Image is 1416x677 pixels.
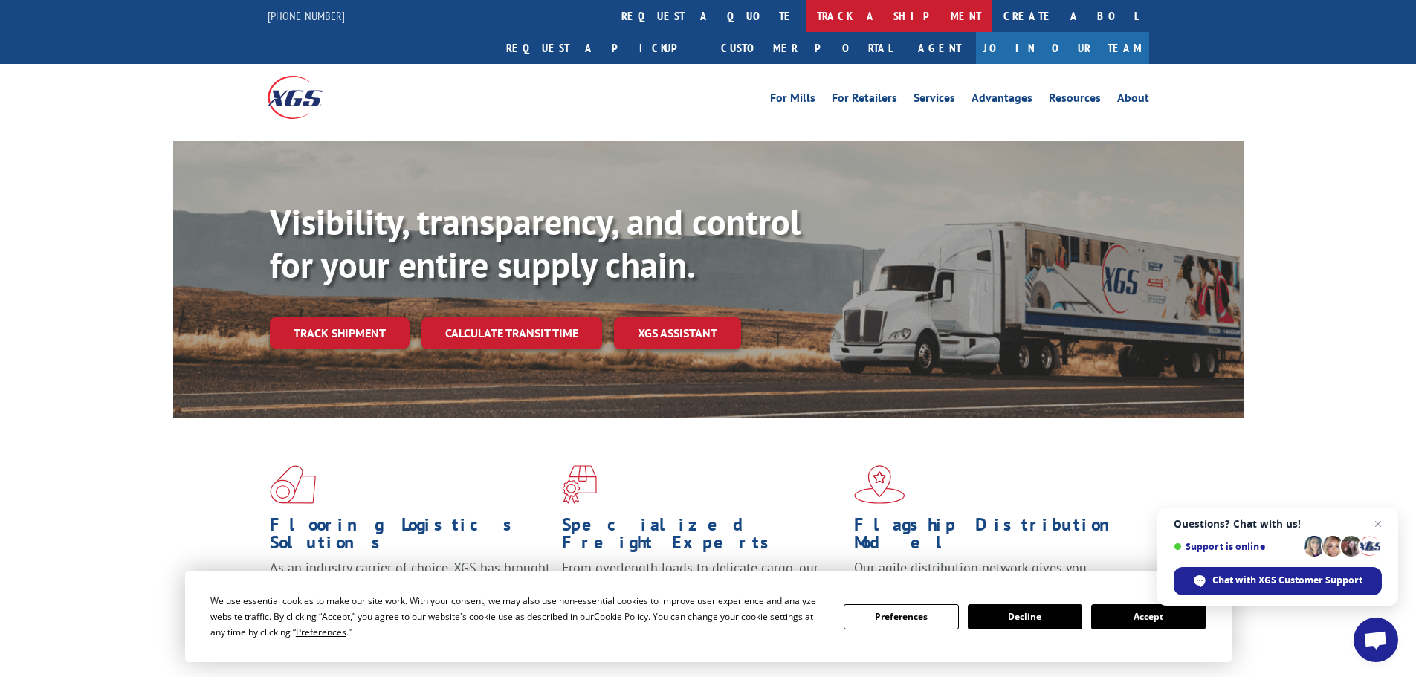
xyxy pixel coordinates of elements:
a: Calculate transit time [421,317,602,349]
span: Our agile distribution network gives you nationwide inventory management on demand. [854,559,1128,594]
div: We use essential cookies to make our site work. With your consent, we may also use non-essential ... [210,593,826,640]
a: XGS ASSISTANT [614,317,741,349]
a: About [1117,92,1149,108]
a: Services [914,92,955,108]
span: Chat with XGS Customer Support [1212,574,1362,587]
b: Visibility, transparency, and control for your entire supply chain. [270,198,801,288]
h1: Flagship Distribution Model [854,516,1135,559]
button: Accept [1091,604,1206,629]
span: Cookie Policy [594,610,648,623]
a: Customer Portal [710,32,903,64]
a: Track shipment [270,317,410,349]
span: Questions? Chat with us! [1174,518,1382,530]
p: From overlength loads to delicate cargo, our experienced staff knows the best way to move your fr... [562,559,843,625]
img: xgs-icon-focused-on-flooring-red [562,465,597,504]
a: Request a pickup [495,32,710,64]
img: xgs-icon-flagship-distribution-model-red [854,465,905,504]
span: As an industry carrier of choice, XGS has brought innovation and dedication to flooring logistics... [270,559,550,612]
span: Preferences [296,626,346,638]
a: Resources [1049,92,1101,108]
a: For Mills [770,92,815,108]
div: Open chat [1354,618,1398,662]
a: Agent [903,32,976,64]
a: Join Our Team [976,32,1149,64]
button: Decline [968,604,1082,629]
img: xgs-icon-total-supply-chain-intelligence-red [270,465,316,504]
h1: Specialized Freight Experts [562,516,843,559]
div: Chat with XGS Customer Support [1174,567,1382,595]
button: Preferences [844,604,958,629]
a: [PHONE_NUMBER] [268,8,345,23]
div: Cookie Consent Prompt [185,571,1232,662]
span: Close chat [1369,515,1387,533]
h1: Flooring Logistics Solutions [270,516,551,559]
a: For Retailers [832,92,897,108]
a: Advantages [972,92,1032,108]
span: Support is online [1174,541,1299,552]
